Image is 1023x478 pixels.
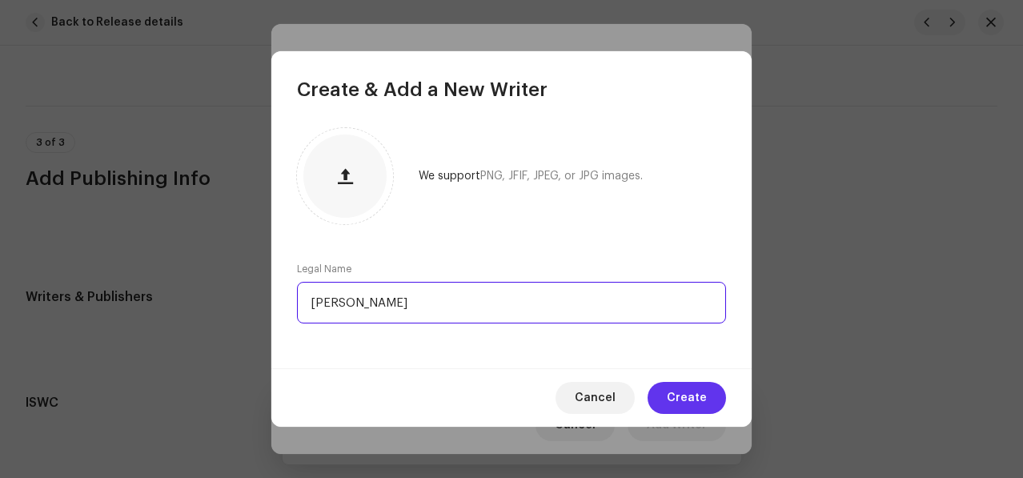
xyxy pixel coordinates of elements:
label: Legal Name [297,263,351,275]
input: Enter legal name [297,282,726,323]
div: We support [419,170,643,183]
span: PNG, JFIF, JPEG, or JPG images. [480,171,643,182]
button: Cancel [556,382,635,414]
span: Cancel [575,382,616,414]
span: Create & Add a New Writer [297,77,548,102]
button: Create [648,382,726,414]
span: Create [667,382,707,414]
